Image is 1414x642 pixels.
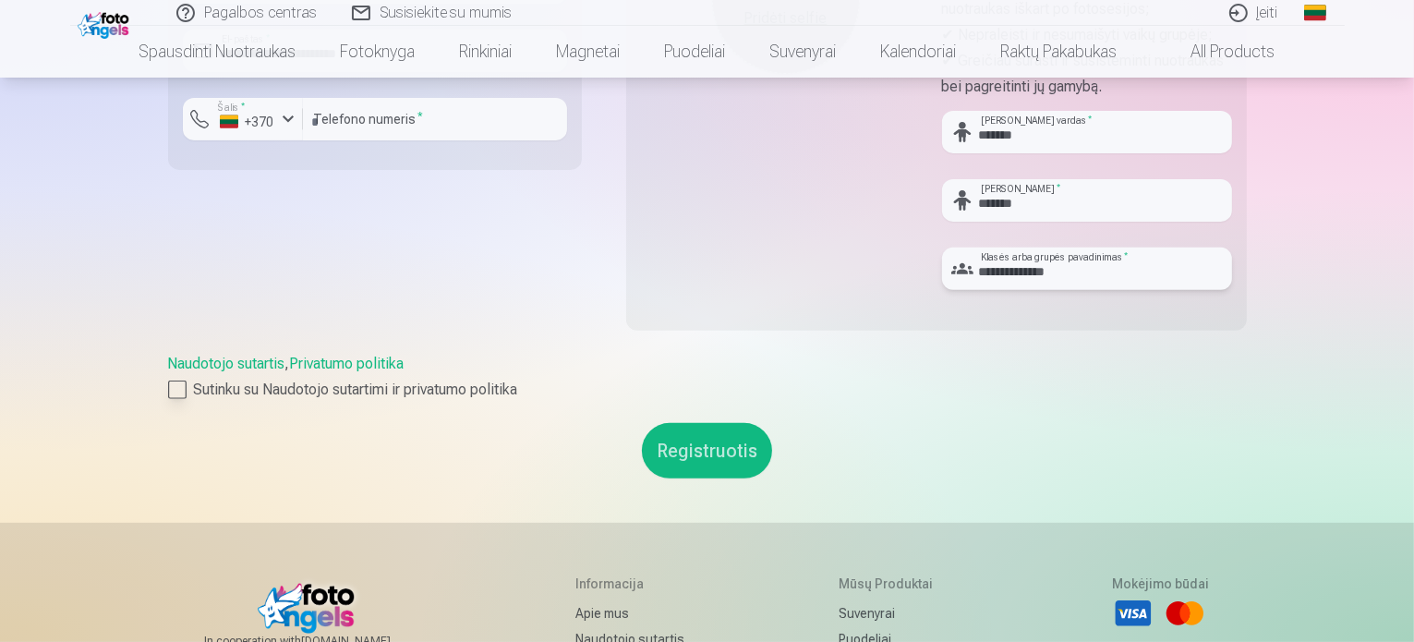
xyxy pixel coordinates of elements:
a: All products [1140,26,1298,78]
div: , [168,353,1247,401]
li: Visa [1113,593,1154,634]
a: Suvenyrai [748,26,859,78]
a: Raktų pakabukas [979,26,1140,78]
a: Rinkiniai [438,26,535,78]
label: Šalis [212,101,250,115]
button: Šalis*+370 [183,98,303,140]
a: Apie mus [575,600,698,626]
h5: Informacija [575,575,698,593]
a: Magnetai [535,26,643,78]
a: Puodeliai [643,26,748,78]
a: Suvenyrai [839,600,973,626]
h5: Mokėjimo būdai [1113,575,1210,593]
a: Spausdinti nuotraukas [117,26,319,78]
label: Sutinku su Naudotojo sutartimi ir privatumo politika [168,379,1247,401]
div: +370 [220,113,275,131]
a: Kalendoriai [859,26,979,78]
a: Privatumo politika [290,355,405,372]
button: Registruotis [642,423,772,478]
a: Naudotojo sutartis [168,355,285,372]
h5: Mūsų produktai [839,575,973,593]
img: /fa2 [78,7,134,39]
a: Fotoknyga [319,26,438,78]
li: Mastercard [1165,593,1205,634]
